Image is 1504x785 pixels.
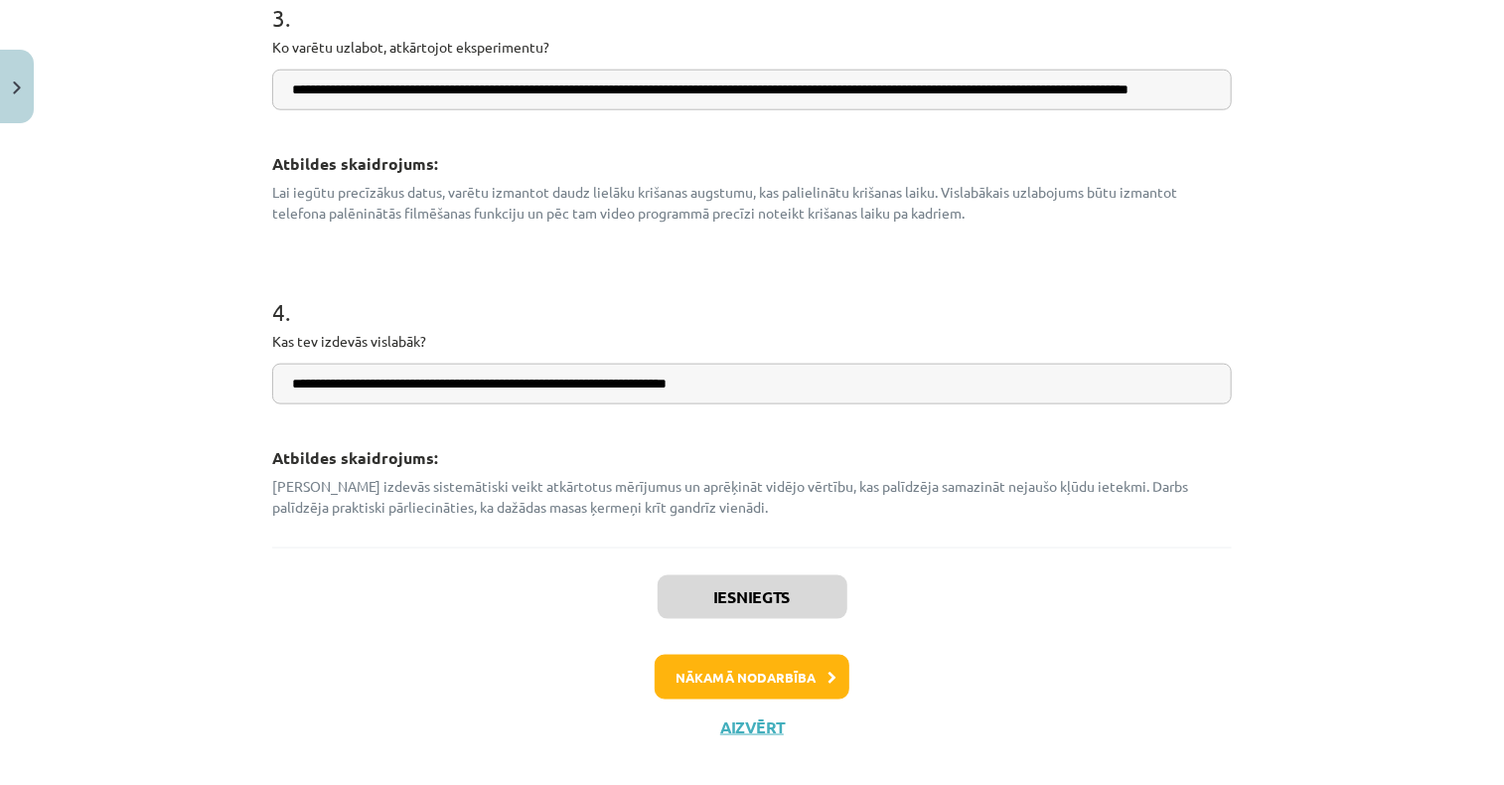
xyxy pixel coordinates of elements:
button: Nākamā nodarbība [655,655,849,701]
p: Kas tev izdevās vislabāk? [272,331,1232,352]
img: icon-close-lesson-0947bae3869378f0d4975bcd49f059093ad1ed9edebbc8119c70593378902aed.svg [13,81,21,94]
p: Ko varētu uzlabot, atkārtojot eksperimentu? [272,37,1232,58]
p: [PERSON_NAME] izdevās sistemātiski veikt atkārtotus mērījumus un aprēķināt vidējo vērtību, kas pa... [272,476,1232,518]
h1: 4 . [272,263,1232,325]
p: Lai iegūtu precīzākus datus, varētu izmantot daudz lielāku krišanas augstumu, kas palielinātu kri... [272,182,1232,224]
h3: Atbildes skaidrojums: [272,434,1232,470]
button: Aizvērt [714,717,790,737]
button: Iesniegts [658,575,847,619]
h3: Atbildes skaidrojums: [272,140,1232,176]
